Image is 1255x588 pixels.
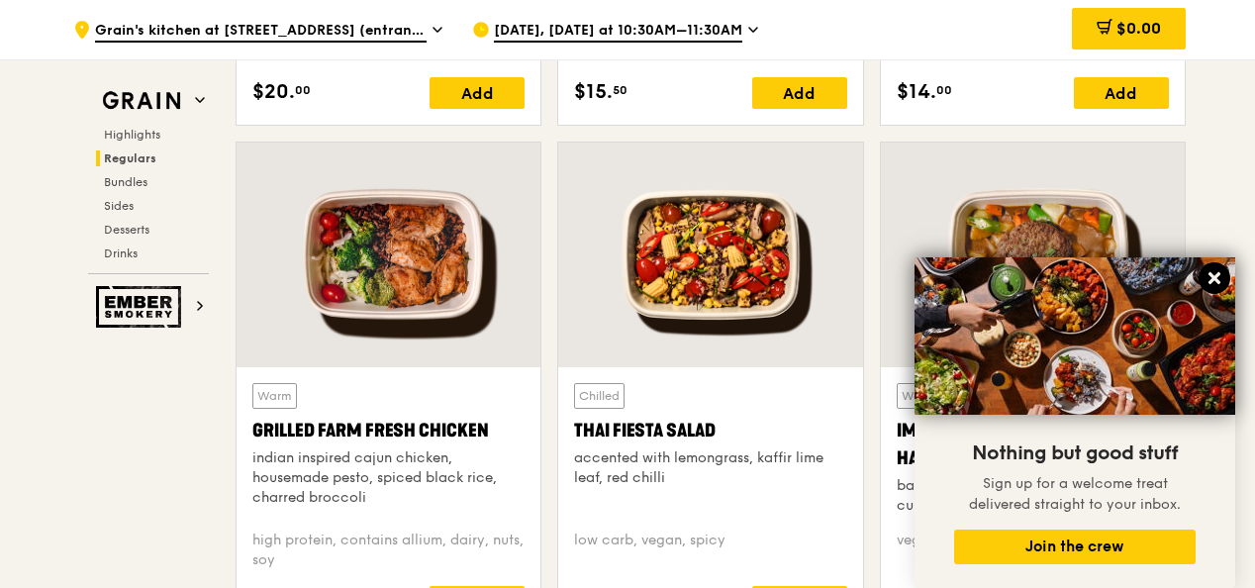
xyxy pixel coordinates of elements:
[972,441,1178,465] span: Nothing but good stuff
[897,77,936,107] span: $14.
[915,257,1235,415] img: DSC07876-Edit02-Large.jpeg
[252,448,525,508] div: indian inspired cajun chicken, housemade pesto, spiced black rice, charred broccoli
[574,448,846,488] div: accented with lemongrass, kaffir lime leaf, red chilli
[574,531,846,570] div: low carb, vegan, spicy
[897,417,1169,472] div: Impossible Ground Beef Hamburg with Japanese Curry
[897,383,941,409] div: Warm
[752,77,847,109] div: Add
[936,82,952,98] span: 00
[96,83,187,119] img: Grain web logo
[252,383,297,409] div: Warm
[96,286,187,328] img: Ember Smokery web logo
[897,476,1169,516] div: baked Impossible hamburg, Japanese curry, poached okra and carrots
[574,383,625,409] div: Chilled
[897,531,1169,570] div: vegan, contains allium, soy, wheat
[295,82,311,98] span: 00
[574,77,613,107] span: $15.
[969,475,1181,513] span: Sign up for a welcome treat delivered straight to your inbox.
[954,530,1196,564] button: Join the crew
[1074,77,1169,109] div: Add
[104,246,138,260] span: Drinks
[494,21,742,43] span: [DATE], [DATE] at 10:30AM–11:30AM
[430,77,525,109] div: Add
[104,128,160,142] span: Highlights
[252,531,525,570] div: high protein, contains allium, dairy, nuts, soy
[613,82,627,98] span: 50
[104,175,147,189] span: Bundles
[1199,262,1230,294] button: Close
[1116,19,1161,38] span: $0.00
[95,21,427,43] span: Grain's kitchen at [STREET_ADDRESS] (entrance along [PERSON_NAME][GEOGRAPHIC_DATA])
[104,151,156,165] span: Regulars
[104,223,149,237] span: Desserts
[252,77,295,107] span: $20.
[104,199,134,213] span: Sides
[574,417,846,444] div: Thai Fiesta Salad
[252,417,525,444] div: Grilled Farm Fresh Chicken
